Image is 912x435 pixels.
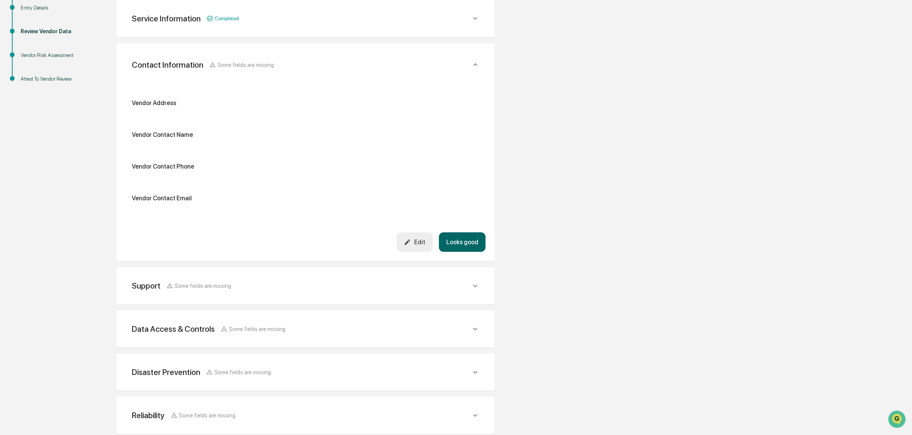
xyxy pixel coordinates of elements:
div: 🗄️ [55,97,62,103]
div: Service InformationCompleted [126,77,486,252]
div: 🔎 [8,112,14,118]
div: Data Access & Controls [132,324,215,334]
p: How can we help? [8,16,139,28]
div: Data Access & ControlsSome fields are missing [126,320,486,338]
div: Vendor Contact Name [132,131,193,138]
div: ReliabilitySome fields are missing [126,406,486,425]
div: 🖐️ [8,97,14,103]
div: SupportSome fields are missing [126,276,486,295]
div: Vendor Address [132,99,176,107]
div: Support [132,281,160,291]
div: Start new chat [26,58,125,66]
div: Attest To Vendor Review [21,75,83,83]
div: Disaster Prevention [132,367,200,377]
button: Start new chat [130,61,139,70]
a: 🔎Data Lookup [5,108,51,122]
span: Some fields are missing [179,412,236,419]
a: Powered byPylon [54,129,92,135]
a: 🖐️Preclearance [5,93,52,107]
div: Vendor Risk Assessment [21,51,83,59]
div: Edit [404,239,425,246]
button: Edit [397,232,433,252]
div: Vendor Contact Phone [132,163,194,170]
span: Preclearance [15,96,49,104]
div: Entry Details [21,4,83,12]
div: Vendor Contact Email [132,195,192,202]
img: 1746055101610-c473b297-6a78-478c-a979-82029cc54cd1 [8,58,21,72]
span: Completed [215,16,239,21]
div: Contact InformationSome fields are missing [126,52,486,77]
div: Service InformationCompleted [126,9,486,28]
span: Pylon [76,130,92,135]
span: Attestations [63,96,95,104]
span: Data Lookup [15,111,48,118]
div: Service Information [132,14,201,23]
button: Looks good [439,232,486,252]
div: Review Vendor Data [21,28,83,36]
span: Some fields are missing [215,369,271,375]
a: 🗄️Attestations [52,93,98,107]
span: Some fields are missing [175,282,232,289]
span: Some fields are missing [229,326,286,332]
div: Contact Information [132,60,203,70]
div: We're available if you need us! [26,66,97,72]
iframe: Open customer support [888,410,908,430]
span: Some fields are missing [218,62,274,68]
div: Disaster PreventionSome fields are missing [126,363,486,381]
div: Reliability [132,411,165,420]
